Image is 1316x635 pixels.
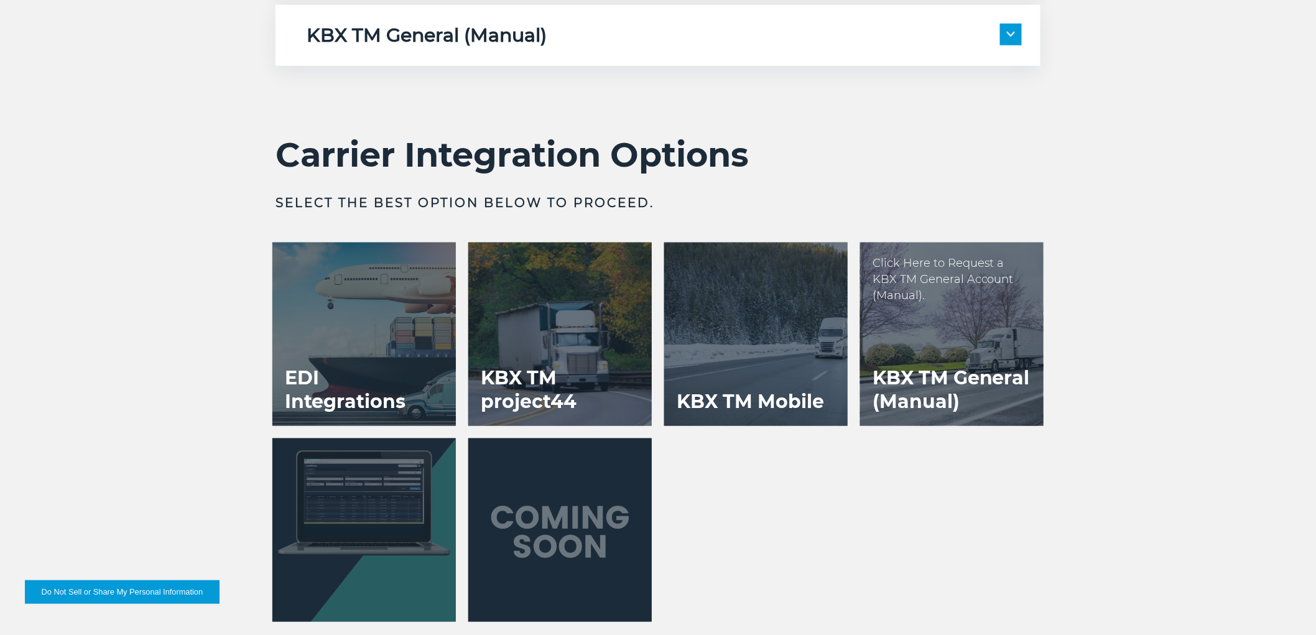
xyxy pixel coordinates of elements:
h3: Select the best option below to proceed. [276,194,1040,211]
h5: KBX TM General (Manual) [307,24,547,47]
h2: Carrier Integration Options [276,134,1040,175]
a: EDI Integrations [272,243,456,426]
a: KBX TM project44 [468,243,652,426]
img: arrow [1007,32,1015,37]
p: Click Here to Request a KBX TM General Account (Manual). [873,255,1031,304]
h3: KBX TM Mobile [664,378,836,426]
h3: EDI Integrations [272,354,456,426]
a: KBX TM General (Manual) [860,243,1044,426]
h3: KBX TM General (Manual) [860,354,1044,426]
h3: KBX TM project44 [468,354,652,426]
button: Do Not Sell or Share My Personal Information [25,580,220,604]
a: KBX TM Mobile [664,243,848,426]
